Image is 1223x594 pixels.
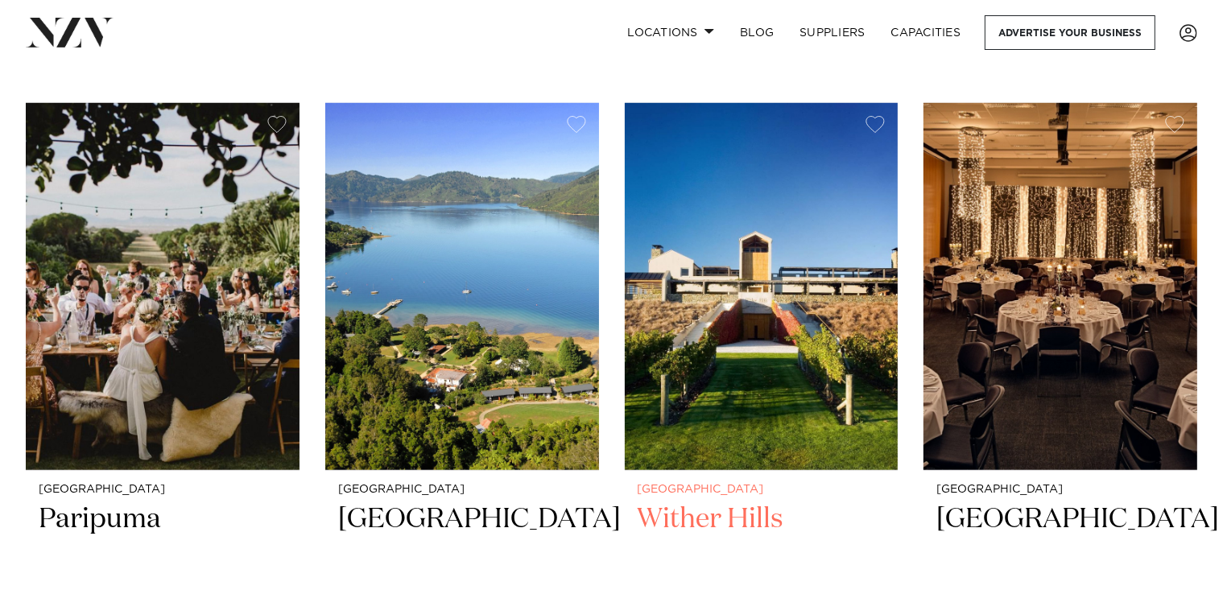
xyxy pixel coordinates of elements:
[614,15,727,50] a: Locations
[39,484,287,496] small: [GEOGRAPHIC_DATA]
[936,484,1184,496] small: [GEOGRAPHIC_DATA]
[338,484,586,496] small: [GEOGRAPHIC_DATA]
[727,15,787,50] a: BLOG
[26,18,114,47] img: nzv-logo.png
[787,15,878,50] a: SUPPLIERS
[638,484,886,496] small: [GEOGRAPHIC_DATA]
[878,15,974,50] a: Capacities
[985,15,1155,50] a: Advertise your business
